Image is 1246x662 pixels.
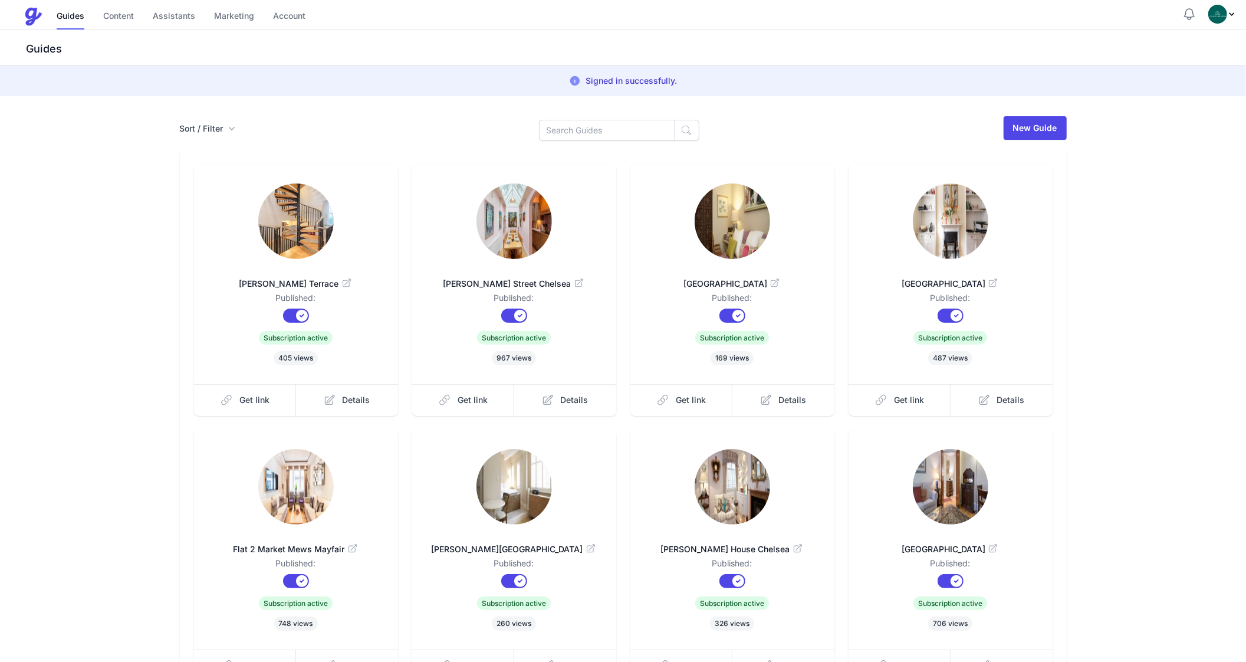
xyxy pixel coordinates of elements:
[412,384,515,416] a: Get link
[259,331,333,345] span: Subscription active
[239,394,269,406] span: Get link
[649,264,816,292] a: [GEOGRAPHIC_DATA]
[867,278,1034,290] span: [GEOGRAPHIC_DATA]
[213,558,379,574] dd: Published:
[649,292,816,309] dd: Published:
[649,529,816,558] a: [PERSON_NAME] House Chelsea
[213,543,379,555] span: Flat 2 Market Mews Mayfair
[630,384,733,416] a: Get link
[214,4,254,30] a: Marketing
[928,351,972,365] span: 487 views
[431,558,597,574] dd: Published:
[431,264,597,292] a: [PERSON_NAME] Street Chelsea
[213,529,379,558] a: Flat 2 Market Mews Mayfair
[343,394,370,406] span: Details
[779,394,807,406] span: Details
[586,75,677,87] p: Signed in successfully.
[695,597,769,610] span: Subscription active
[649,278,816,290] span: [GEOGRAPHIC_DATA]
[1004,116,1067,140] a: New Guide
[431,543,597,555] span: [PERSON_NAME][GEOGRAPHIC_DATA]
[894,394,924,406] span: Get link
[913,597,987,610] span: Subscription active
[431,278,597,290] span: [PERSON_NAME] Street Chelsea
[273,4,305,30] a: Account
[431,292,597,309] dd: Published:
[194,384,297,416] a: Get link
[258,449,334,525] img: xcoem7jyjxpu3fgtqe3kd93uc2z7
[867,529,1034,558] a: [GEOGRAPHIC_DATA]
[913,183,988,259] img: hdmgvwaq8kfuacaafu0ghkkjd0oq
[867,264,1034,292] a: [GEOGRAPHIC_DATA]
[213,278,379,290] span: [PERSON_NAME] Terrace
[732,384,834,416] a: Details
[676,394,706,406] span: Get link
[867,543,1034,555] span: [GEOGRAPHIC_DATA]
[649,543,816,555] span: [PERSON_NAME] House Chelsea
[180,123,235,135] button: Sort / Filter
[476,449,552,525] img: id17mszkkv9a5w23y0miri8fotce
[258,183,334,259] img: mtasz01fldrr9v8cnif9arsj44ov
[213,264,379,292] a: [PERSON_NAME] Terrace
[1208,5,1227,24] img: oovs19i4we9w73xo0bfpgswpi0cd
[477,331,551,345] span: Subscription active
[997,394,1025,406] span: Details
[57,4,84,30] a: Guides
[274,617,318,631] span: 748 views
[492,351,536,365] span: 967 views
[477,597,551,610] span: Subscription active
[296,384,398,416] a: Details
[928,617,972,631] span: 706 views
[1208,5,1237,24] div: Profile Menu
[711,351,754,365] span: 169 views
[476,183,552,259] img: wq8sw0j47qm6nw759ko380ndfzun
[153,4,195,30] a: Assistants
[514,384,616,416] a: Details
[649,558,816,574] dd: Published:
[951,384,1053,416] a: Details
[539,120,675,141] input: Search Guides
[867,292,1034,309] dd: Published:
[458,394,488,406] span: Get link
[492,617,536,631] span: 260 views
[274,351,318,365] span: 405 views
[431,529,597,558] a: [PERSON_NAME][GEOGRAPHIC_DATA]
[913,449,988,525] img: htmfqqdj5w74wrc65s3wna2sgno2
[213,292,379,309] dd: Published:
[103,4,134,30] a: Content
[695,449,770,525] img: qm23tyanh8llne9rmxzedgaebrr7
[913,331,987,345] span: Subscription active
[24,42,1246,56] h3: Guides
[259,597,333,610] span: Subscription active
[849,384,951,416] a: Get link
[710,617,754,631] span: 326 views
[695,183,770,259] img: 9b5v0ir1hdq8hllsqeesm40py5rd
[561,394,589,406] span: Details
[24,7,42,26] img: Guestive Guides
[695,331,769,345] span: Subscription active
[867,558,1034,574] dd: Published:
[1182,7,1196,21] button: Notifications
